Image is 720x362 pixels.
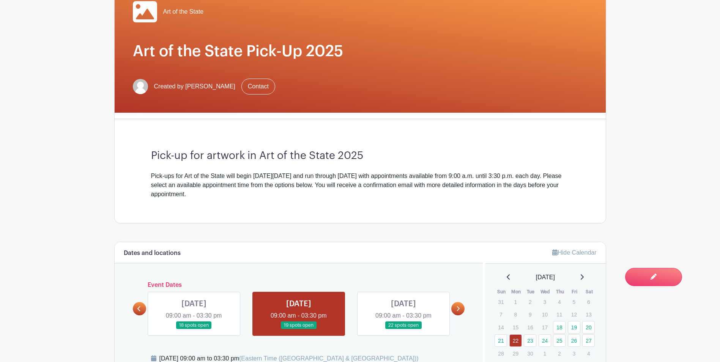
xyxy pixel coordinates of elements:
[151,150,569,162] h3: Pick-up for artwork in Art of the State 2025
[495,308,507,320] p: 7
[146,282,452,289] h6: Event Dates
[133,42,588,60] h1: Art of the State Pick-Up 2025
[239,355,419,362] span: (Eastern Time ([GEOGRAPHIC_DATA] & [GEOGRAPHIC_DATA]))
[524,348,536,359] p: 30
[509,288,524,296] th: Mon
[495,348,507,359] p: 28
[524,334,536,347] a: 23
[524,296,536,308] p: 2
[495,296,507,308] p: 31
[552,249,596,256] a: Hide Calendar
[568,348,580,359] p: 3
[495,321,507,333] p: 14
[539,348,551,359] p: 1
[154,82,235,91] span: Created by [PERSON_NAME]
[553,334,566,347] a: 25
[524,308,536,320] p: 9
[553,348,566,359] p: 2
[568,334,580,347] a: 26
[133,79,148,94] img: default-ce2991bfa6775e67f084385cd625a349d9dcbb7a52a09fb2fda1e96e2d18dcdb.png
[568,296,580,308] p: 5
[553,288,567,296] th: Thu
[509,334,522,347] a: 22
[509,321,522,333] p: 15
[582,296,595,308] p: 6
[124,250,181,257] h6: Dates and locations
[509,348,522,359] p: 29
[494,288,509,296] th: Sun
[582,348,595,359] p: 4
[539,334,551,347] a: 24
[524,321,536,333] p: 16
[509,296,522,308] p: 1
[523,288,538,296] th: Tue
[538,288,553,296] th: Wed
[241,79,275,94] a: Contact
[568,321,580,334] a: 19
[151,172,569,199] div: Pick-ups for Art of the State will begin [DATE][DATE] and run through [DATE] with appointments av...
[582,321,595,334] a: 20
[553,296,566,308] p: 4
[495,334,507,347] a: 21
[567,288,582,296] th: Fri
[536,273,555,282] span: [DATE]
[539,308,551,320] p: 10
[582,334,595,347] a: 27
[163,7,204,16] span: Art of the State
[539,296,551,308] p: 3
[568,308,580,320] p: 12
[582,288,597,296] th: Sat
[553,321,566,334] a: 18
[539,321,551,333] p: 17
[553,308,566,320] p: 11
[582,308,595,320] p: 13
[509,308,522,320] p: 8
